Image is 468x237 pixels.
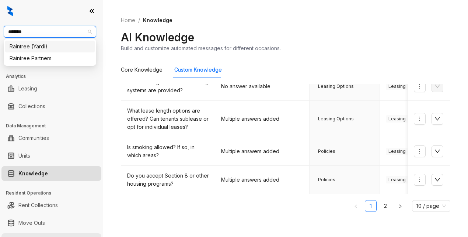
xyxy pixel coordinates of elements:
[119,16,137,24] a: Home
[434,116,440,122] span: down
[215,166,309,194] td: Multiple answers added
[398,204,402,209] span: right
[10,54,90,62] div: Raintree Partners
[1,49,101,64] li: Leads
[18,81,37,96] a: Leasing
[434,177,440,183] span: down
[394,200,406,212] li: Next Page
[417,177,423,183] span: more
[1,148,101,163] li: Units
[412,200,450,212] div: Page Size
[7,6,13,16] img: logo
[365,200,376,212] a: 1
[127,143,209,159] div: Is smoking allowed? If so, in which areas?
[1,198,101,213] li: Rent Collections
[138,16,140,24] li: /
[121,30,194,44] h2: AI Knowledge
[315,176,338,183] span: Policies
[127,107,209,131] div: What lease length options are offered? Can tenants sublease or opt for individual leases?
[121,44,281,52] div: Build and customize automated messages for different occasions.
[394,200,406,212] button: right
[18,99,45,114] a: Collections
[380,200,391,212] li: 2
[1,131,101,145] li: Communities
[18,148,30,163] a: Units
[386,115,408,123] span: Leasing
[315,83,356,90] span: Leasing Options
[10,42,90,51] div: Raintree (Yardi)
[18,216,45,230] a: Move Outs
[215,101,309,137] td: Multiple answers added
[1,99,101,114] li: Collections
[386,176,408,183] span: Leasing
[18,198,58,213] a: Rent Collections
[1,216,101,230] li: Move Outs
[6,190,103,196] h3: Resident Operations
[121,66,163,74] div: Core Knowledge
[1,81,101,96] li: Leasing
[5,41,95,52] div: Raintree (Yardi)
[143,17,172,23] span: Knowledge
[18,166,48,181] a: Knowledge
[215,137,309,166] td: Multiple answers added
[417,148,423,154] span: more
[417,83,423,89] span: more
[417,116,423,122] span: more
[386,148,408,155] span: Leasing
[215,72,309,101] td: No answer available
[365,200,377,212] li: 1
[380,200,391,212] a: 2
[350,200,362,212] li: Previous Page
[434,148,440,154] span: down
[1,166,101,181] li: Knowledge
[6,123,103,129] h3: Data Management
[386,83,408,90] span: Leasing
[315,148,338,155] span: Policies
[5,52,95,64] div: Raintree Partners
[354,204,358,209] span: left
[416,200,446,212] span: 10 / page
[127,78,209,95] div: What heating and air conditioning systems are provided?
[174,66,222,74] div: Custom Knowledge
[6,73,103,80] h3: Analytics
[350,200,362,212] button: left
[127,172,209,188] div: Do you accept Section 8 or other housing programs?
[315,115,356,123] span: Leasing Options
[18,131,49,145] a: Communities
